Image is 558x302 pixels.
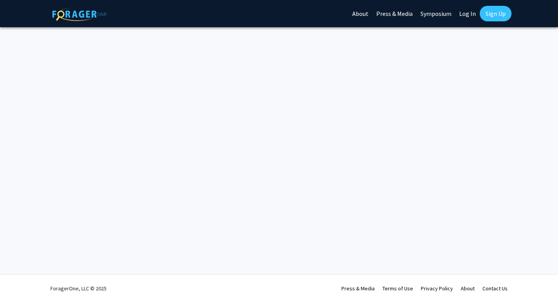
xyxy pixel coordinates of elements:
a: Privacy Policy [421,285,453,292]
a: About [461,285,475,292]
a: Terms of Use [382,285,413,292]
div: ForagerOne, LLC © 2025 [50,275,107,302]
a: Sign Up [480,6,511,21]
img: ForagerOne Logo [52,7,107,21]
a: Press & Media [341,285,375,292]
a: Contact Us [482,285,508,292]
